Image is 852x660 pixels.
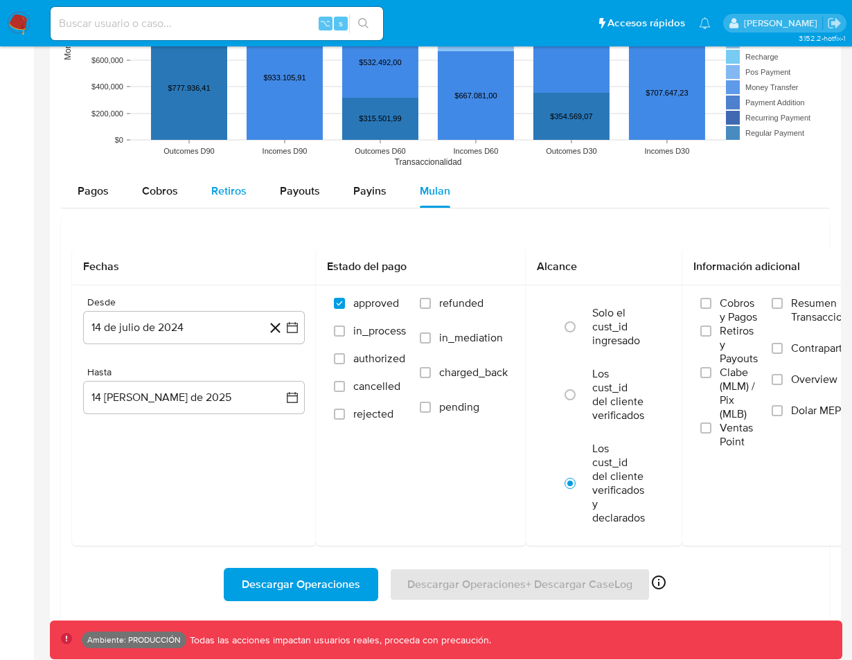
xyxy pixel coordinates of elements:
[87,637,181,643] p: Ambiente: PRODUCCIÓN
[699,17,711,29] a: Notificaciones
[349,14,378,33] button: search-icon
[744,17,822,30] p: yamil.zavala@mercadolibre.com
[320,17,330,30] span: ⌥
[51,15,383,33] input: Buscar usuario o caso...
[186,634,491,647] p: Todas las acciones impactan usuarios reales, proceda con precaución.
[339,17,343,30] span: s
[799,33,845,44] span: 3.152.2-hotfix-1
[607,16,685,30] span: Accesos rápidos
[827,16,842,30] a: Salir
